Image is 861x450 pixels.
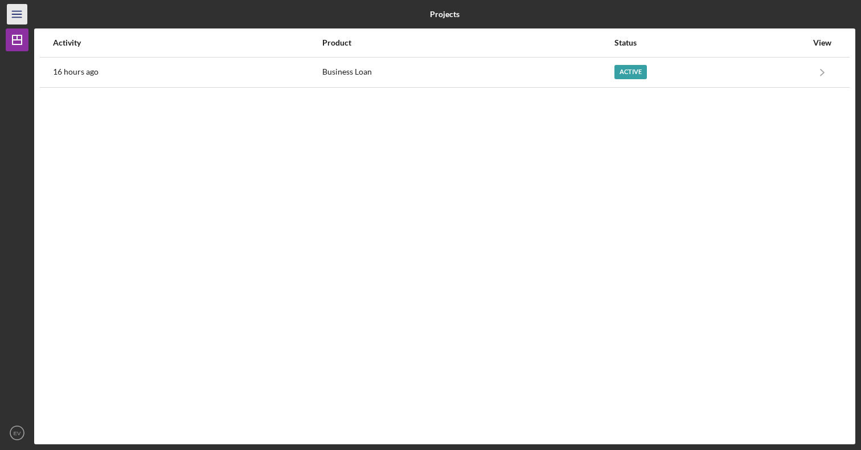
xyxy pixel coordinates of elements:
[6,422,28,444] button: EV
[614,65,647,79] div: Active
[614,38,807,47] div: Status
[14,430,21,436] text: EV
[322,38,613,47] div: Product
[322,58,613,87] div: Business Loan
[808,38,837,47] div: View
[430,10,460,19] b: Projects
[53,67,99,76] time: 2025-08-18 02:18
[53,38,321,47] div: Activity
